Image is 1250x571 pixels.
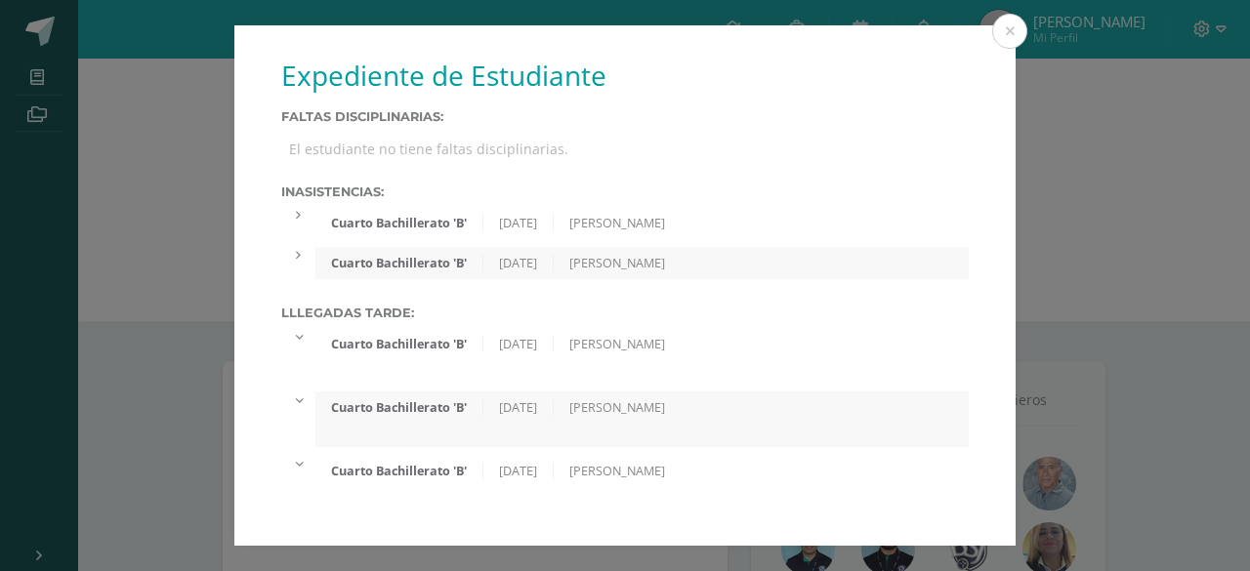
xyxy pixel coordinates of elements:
label: Faltas Disciplinarias: [281,109,969,124]
label: Lllegadas tarde: [281,306,969,320]
div: El estudiante no tiene faltas disciplinarias. [281,132,969,166]
div: [DATE] [483,399,554,416]
div: [DATE] [483,463,554,479]
div: [PERSON_NAME] [554,399,681,416]
div: Cuarto Bachillerato 'B' [315,463,483,479]
div: [PERSON_NAME] [554,255,681,271]
button: Close (Esc) [992,14,1027,49]
div: [PERSON_NAME] [554,336,681,352]
h1: Expediente de Estudiante [281,57,969,94]
div: [DATE] [483,215,554,231]
div: [DATE] [483,255,554,271]
label: Inasistencias: [281,184,969,199]
div: Cuarto Bachillerato 'B' [315,255,483,271]
div: Cuarto Bachillerato 'B' [315,336,483,352]
div: [DATE] [483,336,554,352]
div: [PERSON_NAME] [554,215,681,231]
div: Cuarto Bachillerato 'B' [315,399,483,416]
div: [PERSON_NAME] [554,463,681,479]
div: Cuarto Bachillerato 'B' [315,215,483,231]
